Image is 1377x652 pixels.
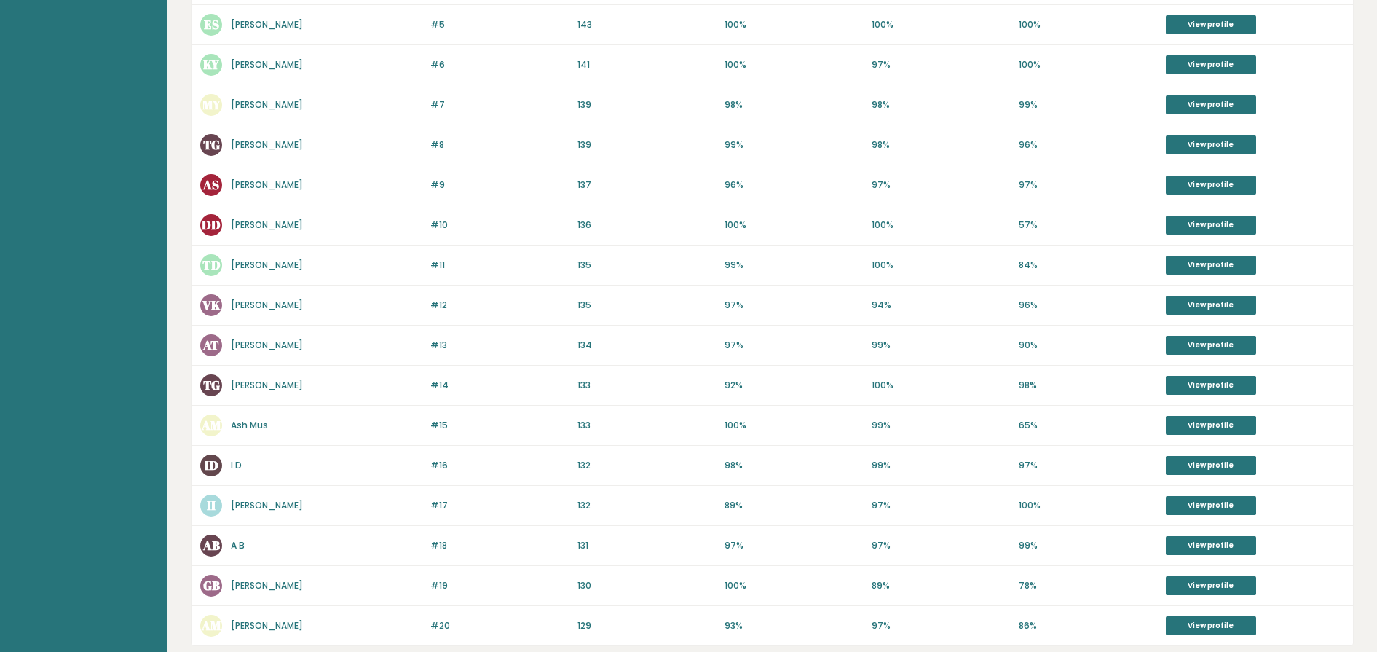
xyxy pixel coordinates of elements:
[725,499,863,512] p: 89%
[231,138,303,151] a: [PERSON_NAME]
[231,579,303,592] a: [PERSON_NAME]
[1019,499,1157,512] p: 100%
[430,539,569,552] p: #18
[231,259,303,271] a: [PERSON_NAME]
[872,379,1010,392] p: 100%
[1019,379,1157,392] p: 98%
[872,259,1010,272] p: 100%
[231,178,303,191] a: [PERSON_NAME]
[1019,178,1157,192] p: 97%
[1019,259,1157,272] p: 84%
[1019,419,1157,432] p: 65%
[231,299,303,311] a: [PERSON_NAME]
[872,98,1010,111] p: 98%
[725,579,863,592] p: 100%
[872,539,1010,552] p: 97%
[725,259,863,272] p: 99%
[1166,336,1256,355] a: View profile
[1166,616,1256,635] a: View profile
[872,178,1010,192] p: 97%
[1166,576,1256,595] a: View profile
[430,499,569,512] p: #17
[1166,135,1256,154] a: View profile
[203,136,220,153] text: TG
[430,379,569,392] p: #14
[430,98,569,111] p: #7
[430,219,569,232] p: #10
[231,339,303,351] a: [PERSON_NAME]
[872,499,1010,512] p: 97%
[201,417,221,433] text: AM
[204,16,219,33] text: ES
[1019,619,1157,632] p: 86%
[725,379,863,392] p: 92%
[872,619,1010,632] p: 97%
[430,619,569,632] p: #20
[231,459,242,471] a: I D
[430,58,569,71] p: #6
[577,178,716,192] p: 137
[231,539,245,551] a: A B
[1166,536,1256,555] a: View profile
[430,339,569,352] p: #13
[1166,176,1256,195] a: View profile
[1166,216,1256,235] a: View profile
[203,577,220,594] text: GB
[1019,579,1157,592] p: 78%
[231,379,303,391] a: [PERSON_NAME]
[725,98,863,111] p: 98%
[725,178,863,192] p: 96%
[872,138,1010,152] p: 98%
[577,539,716,552] p: 131
[577,58,716,71] p: 141
[1166,95,1256,114] a: View profile
[577,619,716,632] p: 129
[202,216,221,233] text: DD
[725,539,863,552] p: 97%
[1019,58,1157,71] p: 100%
[1166,15,1256,34] a: View profile
[725,419,863,432] p: 100%
[1019,339,1157,352] p: 90%
[207,497,216,514] text: II
[725,18,863,31] p: 100%
[577,579,716,592] p: 130
[577,219,716,232] p: 136
[1166,456,1256,475] a: View profile
[231,419,268,431] a: Ash Mus
[577,419,716,432] p: 133
[725,138,863,152] p: 99%
[1166,296,1256,315] a: View profile
[872,18,1010,31] p: 100%
[430,299,569,312] p: #12
[872,579,1010,592] p: 89%
[202,96,221,113] text: MY
[1166,376,1256,395] a: View profile
[202,176,219,193] text: AS
[577,499,716,512] p: 132
[872,339,1010,352] p: 99%
[430,18,569,31] p: #5
[725,459,863,472] p: 98%
[1019,18,1157,31] p: 100%
[430,579,569,592] p: #19
[1019,299,1157,312] p: 96%
[202,296,221,313] text: VK
[872,58,1010,71] p: 97%
[725,219,863,232] p: 100%
[577,138,716,152] p: 139
[1019,98,1157,111] p: 99%
[872,419,1010,432] p: 99%
[725,619,863,632] p: 93%
[1019,459,1157,472] p: 97%
[202,537,220,554] text: AB
[430,178,569,192] p: #9
[1019,219,1157,232] p: 57%
[202,256,221,273] text: TD
[725,339,863,352] p: 97%
[231,499,303,511] a: [PERSON_NAME]
[203,377,220,393] text: TG
[725,58,863,71] p: 100%
[231,98,303,111] a: [PERSON_NAME]
[205,457,218,474] text: ID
